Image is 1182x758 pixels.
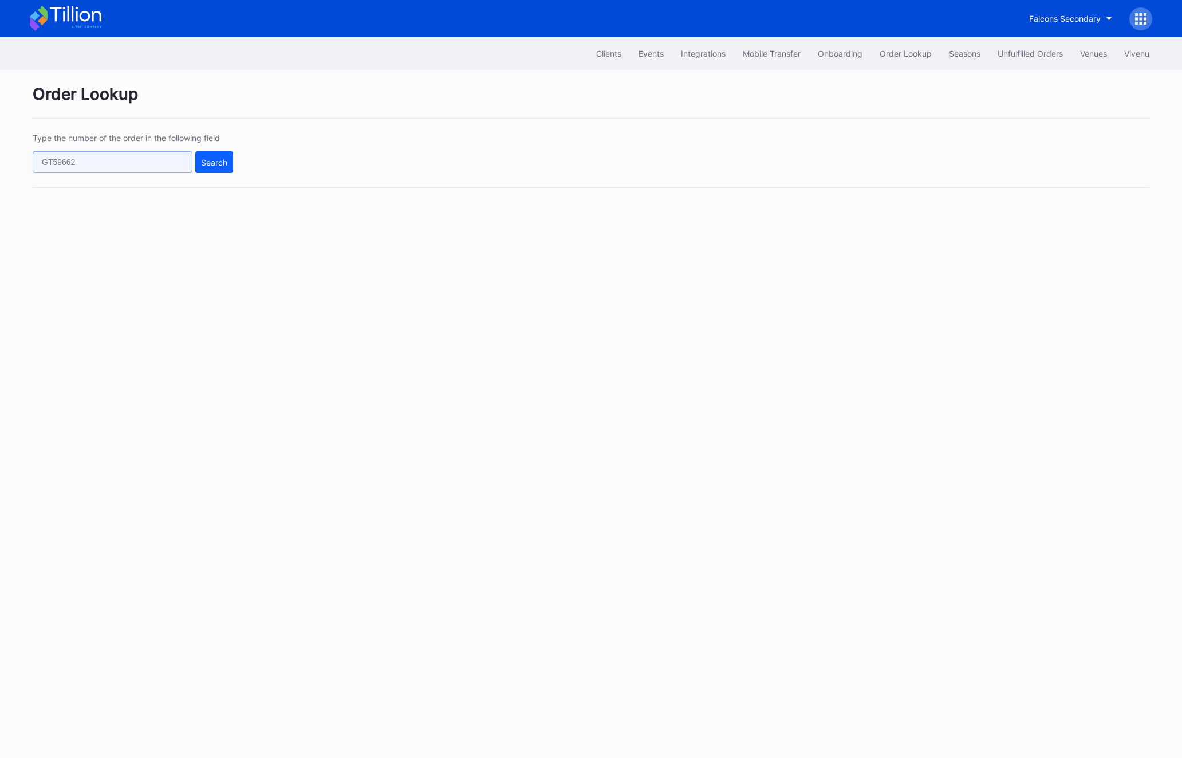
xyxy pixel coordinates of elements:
div: Vivenu [1124,49,1149,58]
div: Integrations [681,49,726,58]
div: Seasons [949,49,980,58]
button: Mobile Transfer [734,43,809,64]
button: Seasons [940,43,989,64]
div: Events [639,49,664,58]
div: Unfulfilled Orders [998,49,1063,58]
div: Clients [596,49,621,58]
div: Order Lookup [880,49,932,58]
button: Clients [588,43,630,64]
button: Venues [1071,43,1116,64]
div: Falcons Secondary [1029,14,1101,23]
div: Onboarding [818,49,862,58]
div: Order Lookup [33,84,1149,119]
button: Integrations [672,43,734,64]
div: Type the number of the order in the following field [33,133,233,143]
button: Events [630,43,672,64]
button: Order Lookup [871,43,940,64]
button: Falcons Secondary [1021,8,1121,29]
button: Vivenu [1116,43,1158,64]
div: Mobile Transfer [743,49,801,58]
button: Search [195,151,233,173]
button: Onboarding [809,43,871,64]
button: Unfulfilled Orders [989,43,1071,64]
input: GT59662 [33,151,192,173]
div: Venues [1080,49,1107,58]
div: Search [201,158,227,167]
